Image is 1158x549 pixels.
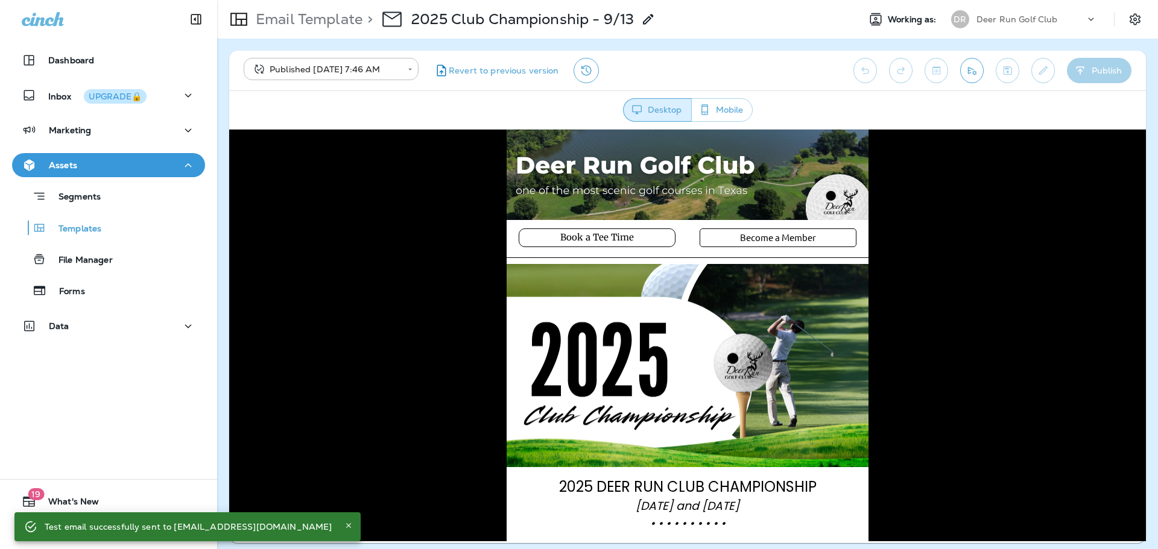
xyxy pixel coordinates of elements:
[449,65,559,77] span: Revert to previous version
[179,7,213,31] button: Collapse Sidebar
[12,518,205,542] button: Support
[574,58,599,83] button: View Changelog
[341,518,356,533] button: Close
[84,89,147,104] button: UPGRADE🔒
[48,55,94,65] p: Dashboard
[45,516,332,538] div: Test email successfully sent to [EMAIL_ADDRESS][DOMAIN_NAME]
[12,489,205,513] button: 19What's New
[888,14,939,25] span: Working as:
[28,488,44,500] span: 19
[315,99,420,117] a: Book a Tee Time
[411,10,634,28] p: 2025 Club Championship - 9/13
[12,215,205,240] button: Templates
[46,224,101,235] p: Templates
[960,58,984,83] button: Send test email
[1124,8,1146,30] button: Settings
[691,98,753,122] button: Mobile
[12,153,205,177] button: Assets
[36,497,99,511] span: What's New
[49,321,69,331] p: Data
[12,278,205,303] button: Forms
[421,386,496,402] em: • • • • • • • • • •
[12,83,205,107] button: InboxUPGRADE🔒
[12,118,205,142] button: Marketing
[362,10,373,28] p: >
[46,255,113,266] p: File Manager
[12,48,205,72] button: Dashboard
[48,89,147,102] p: Inbox
[428,58,564,83] button: Revert to previous version
[251,10,362,28] p: Email Template
[495,99,603,117] a: Become a Member
[252,63,399,75] div: Published [DATE] 7:46 AM
[89,92,142,101] div: UPGRADE🔒
[277,134,639,338] img: 2025 Club Championship
[951,10,969,28] div: DR
[12,183,205,209] button: Segments
[49,125,91,135] p: Marketing
[46,192,101,204] p: Segments
[976,14,1058,24] p: Deer Run Golf Club
[623,98,692,122] button: Desktop
[12,246,205,272] button: File Manager
[407,368,510,384] em: [DATE] and [DATE]
[330,347,587,367] span: 2025 DEER RUN CLUB CHAMPIONSHIP
[47,286,85,298] p: Forms
[49,160,77,170] p: Assets
[12,314,205,338] button: Data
